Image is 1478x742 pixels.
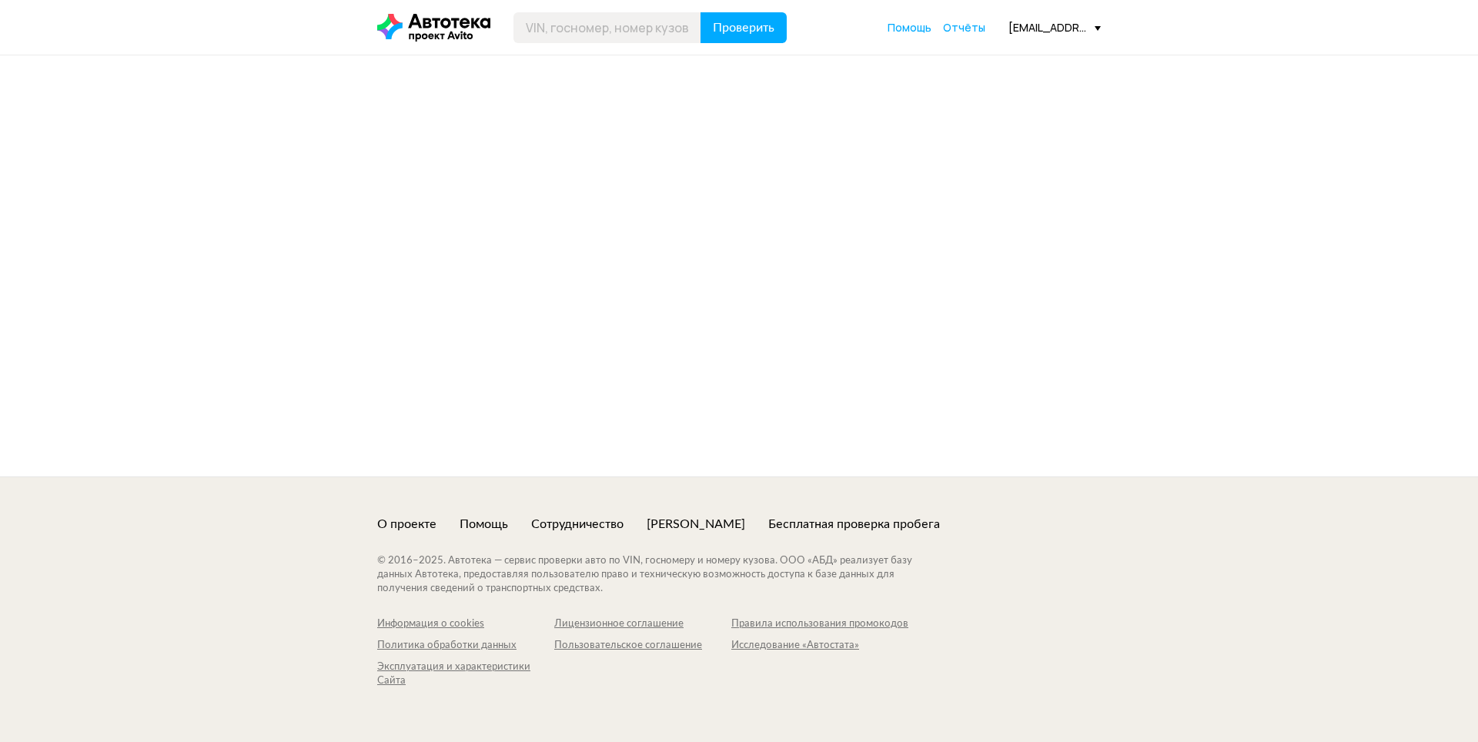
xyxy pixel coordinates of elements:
a: Эксплуатация и характеристики Сайта [377,660,554,688]
a: О проекте [377,516,436,533]
input: VIN, госномер, номер кузова [513,12,701,43]
a: Правила использования промокодов [731,617,908,631]
a: Бесплатная проверка пробега [768,516,940,533]
div: [EMAIL_ADDRESS][DOMAIN_NAME] [1008,20,1101,35]
a: Помощь [888,20,931,35]
a: Помощь [460,516,508,533]
a: Пользовательское соглашение [554,639,731,653]
a: Отчёты [943,20,985,35]
span: Проверить [713,22,774,34]
a: Политика обработки данных [377,639,554,653]
a: Информация о cookies [377,617,554,631]
a: Исследование «Автостата» [731,639,908,653]
button: Проверить [701,12,787,43]
div: © 2016– 2025 . Автотека — сервис проверки авто по VIN, госномеру и номеру кузова. ООО «АБД» реали... [377,554,943,596]
a: Лицензионное соглашение [554,617,731,631]
a: Сотрудничество [531,516,624,533]
a: [PERSON_NAME] [647,516,745,533]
